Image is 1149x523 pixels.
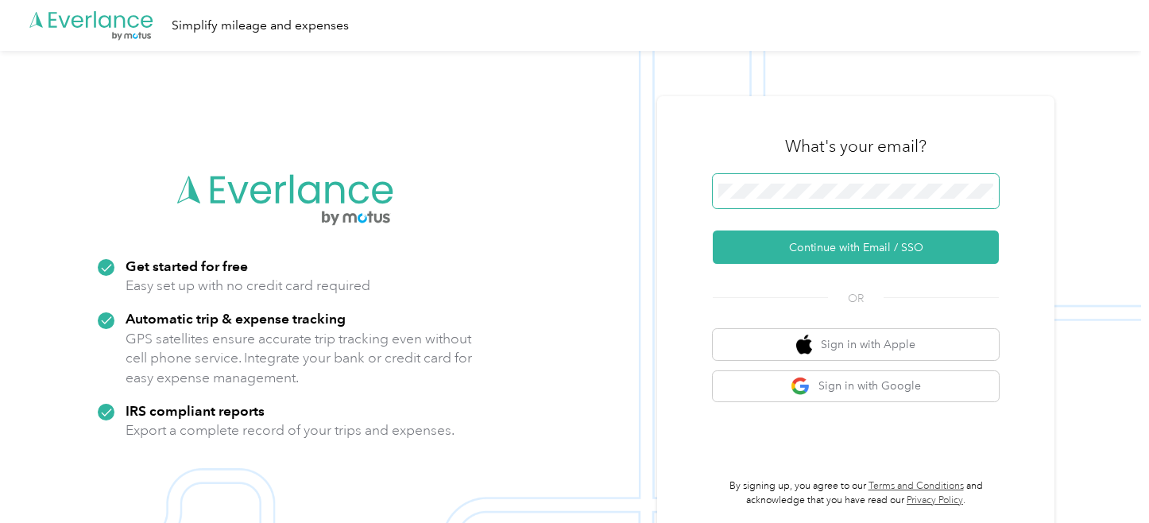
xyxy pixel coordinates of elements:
[713,329,999,360] button: apple logoSign in with Apple
[785,135,927,157] h3: What's your email?
[126,402,265,419] strong: IRS compliant reports
[713,231,999,264] button: Continue with Email / SSO
[796,335,812,354] img: apple logo
[126,329,473,388] p: GPS satellites ensure accurate trip tracking even without cell phone service. Integrate your bank...
[869,480,964,492] a: Terms and Conditions
[791,377,810,397] img: google logo
[907,494,963,506] a: Privacy Policy
[713,479,999,507] p: By signing up, you agree to our and acknowledge that you have read our .
[713,371,999,402] button: google logoSign in with Google
[126,276,370,296] p: Easy set up with no credit card required
[828,290,884,307] span: OR
[172,16,349,36] div: Simplify mileage and expenses
[126,258,248,274] strong: Get started for free
[126,420,455,440] p: Export a complete record of your trips and expenses.
[126,310,346,327] strong: Automatic trip & expense tracking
